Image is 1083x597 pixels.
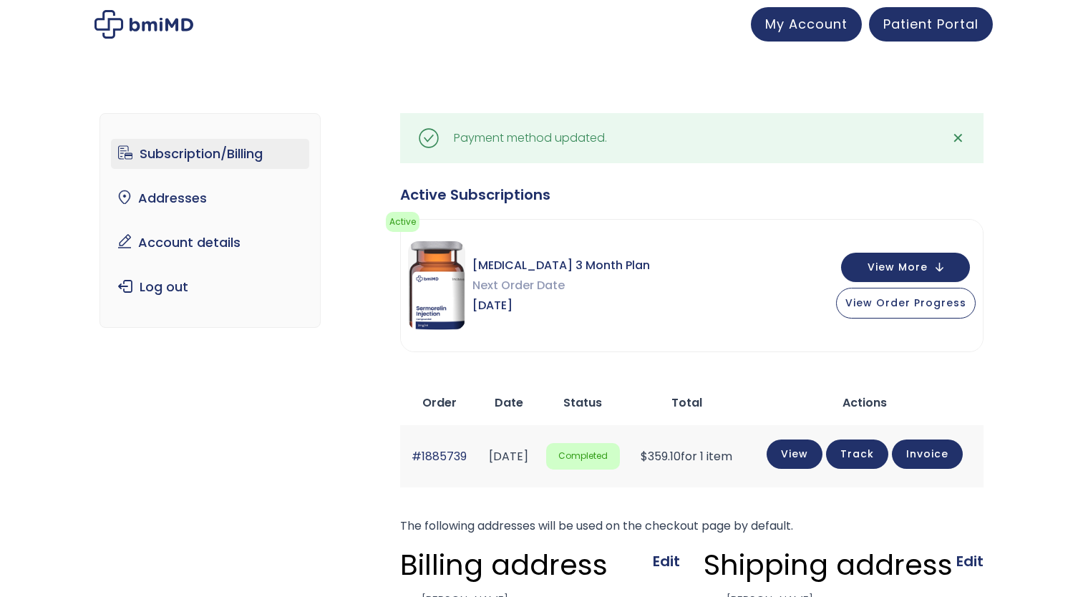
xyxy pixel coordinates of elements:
span: Active [386,212,419,232]
h3: Billing address [400,547,608,583]
a: Invoice [892,440,963,469]
span: View Order Progress [845,296,966,310]
a: View [767,440,822,469]
a: Account details [111,228,309,258]
span: My Account [765,15,848,33]
span: ✕ [952,128,964,148]
a: Addresses [111,183,309,213]
button: View Order Progress [836,288,976,319]
div: Payment method updated. [454,128,607,148]
span: Actions [842,394,887,411]
p: The following addresses will be used on the checkout page by default. [400,516,984,536]
button: View More [841,253,970,282]
nav: Account pages [99,113,321,328]
span: $ [641,448,648,465]
span: Order [422,394,457,411]
span: [MEDICAL_DATA] 3 Month Plan [472,256,650,276]
h3: Shipping address [704,547,953,583]
span: Completed [546,443,620,470]
span: 359.10 [641,448,681,465]
span: Total [671,394,702,411]
a: Patient Portal [869,7,993,42]
span: Status [563,394,602,411]
img: My account [94,10,193,39]
a: #1885739 [412,448,467,465]
a: My Account [751,7,862,42]
span: Date [495,394,523,411]
span: Next Order Date [472,276,650,296]
a: ✕ [944,124,973,152]
a: Edit [956,551,984,571]
span: Patient Portal [883,15,978,33]
div: Active Subscriptions [400,185,984,205]
a: Edit [653,551,680,571]
a: Subscription/Billing [111,139,309,169]
time: [DATE] [489,448,528,465]
span: [DATE] [472,296,650,316]
span: View More [868,263,928,272]
a: Log out [111,272,309,302]
a: Track [826,440,888,469]
td: for 1 item [627,425,747,487]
